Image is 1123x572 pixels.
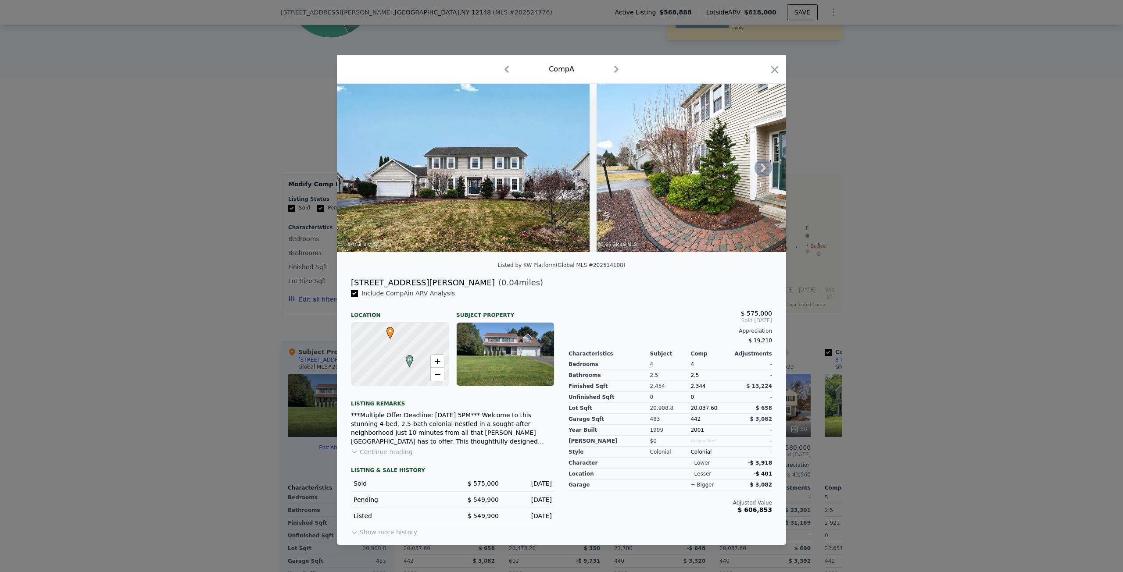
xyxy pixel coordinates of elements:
div: 2.5 [690,370,731,381]
div: Pending [354,495,446,504]
div: 0 [650,392,691,403]
a: Zoom in [431,355,444,368]
div: Sold [354,479,446,488]
img: Property Img [337,84,590,252]
div: [DATE] [506,495,552,504]
span: $ 575,000 [741,310,772,317]
div: 20,908.8 [650,403,691,414]
span: 442 [690,416,701,422]
span: $ 13,224 [746,383,772,389]
span: $ 549,900 [468,512,499,519]
div: Adjusted Value [569,499,772,506]
div: location [569,469,650,480]
div: - lesser [690,470,711,477]
div: Characteristics [569,350,650,357]
div: Location [351,305,449,319]
div: A [404,355,409,360]
span: − [435,369,440,380]
div: 4 [650,359,691,370]
div: Listed [354,512,446,520]
div: - [731,447,772,458]
span: Sold [DATE] [569,317,772,324]
span: A [404,355,415,363]
span: 0.04 [501,278,519,287]
span: $ 606,853 [738,506,772,513]
div: [DATE] [506,479,552,488]
div: 2001 [690,425,731,436]
div: Listed by KW Platform (Global MLS #202514108) [498,262,626,268]
div: - [731,392,772,403]
span: $ 3,082 [750,416,772,422]
div: - lower [690,459,710,466]
span: 4 [690,361,694,367]
div: ***Multiple Offer Deadline: [DATE] 5PM*** Welcome to this stunning 4-bed, 2.5-bath colonial nestl... [351,411,554,446]
div: Appreciation [569,327,772,334]
div: [DATE] [506,512,552,520]
button: Continue reading [351,448,413,456]
div: character [569,458,650,469]
div: Colonial [650,447,691,458]
div: 2.5 [650,370,691,381]
span: + [435,355,440,366]
div: - [731,359,772,370]
span: $ 19,210 [749,338,772,344]
span: -$ 3,918 [748,460,772,466]
span: $ 575,000 [468,480,499,487]
div: [STREET_ADDRESS][PERSON_NAME] [351,277,495,289]
span: 0 [690,394,694,400]
div: Finished Sqft [569,381,650,392]
span: $ 549,900 [468,496,499,503]
div: Bedrooms [569,359,650,370]
span: 20,037.60 [690,405,717,411]
div: Unspecified [690,436,731,447]
div: - [731,436,772,447]
span: Include Comp A in ARV Analysis [358,290,458,297]
span: • [384,324,396,338]
div: $0 [650,436,691,447]
div: Year Built [569,425,650,436]
div: Colonial [690,447,731,458]
div: Lot Sqft [569,403,650,414]
a: Zoom out [431,368,444,381]
div: - [731,425,772,436]
div: 1999 [650,425,691,436]
div: Subject [650,350,691,357]
div: LISTING & SALE HISTORY [351,467,554,476]
div: Style [569,447,650,458]
div: [PERSON_NAME] [569,436,650,447]
div: Comp A [549,64,574,75]
div: - [731,370,772,381]
div: Listing remarks [351,393,554,407]
div: Unfinished Sqft [569,392,650,403]
span: -$ 401 [753,471,772,477]
div: Comp [690,350,731,357]
div: 483 [650,414,691,425]
div: + bigger [690,481,714,488]
div: 2,454 [650,381,691,392]
button: Show more history [351,524,417,536]
div: • [384,327,390,332]
img: Property Img [597,84,849,252]
div: Subject Property [456,305,554,319]
span: $ 658 [755,405,772,411]
div: Adjustments [731,350,772,357]
div: garage [569,480,650,490]
div: Bathrooms [569,370,650,381]
span: ( miles) [495,277,543,289]
span: $ 3,082 [750,482,772,488]
span: 2,344 [690,383,705,389]
div: Garage Sqft [569,414,650,425]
